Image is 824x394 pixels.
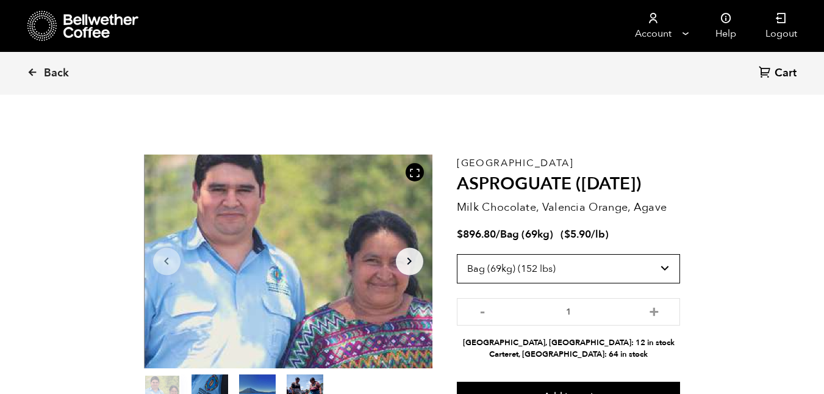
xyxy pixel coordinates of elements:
span: $ [564,227,570,241]
li: [GEOGRAPHIC_DATA], [GEOGRAPHIC_DATA]: 12 in stock [457,337,681,349]
bdi: 896.80 [457,227,496,241]
span: /lb [591,227,605,241]
li: Carteret, [GEOGRAPHIC_DATA]: 64 in stock [457,349,681,360]
span: Bag (69kg) [500,227,553,241]
button: + [647,304,662,316]
a: Cart [759,65,800,82]
span: Back [44,66,69,81]
span: ( ) [561,227,609,241]
span: $ [457,227,463,241]
bdi: 5.90 [564,227,591,241]
h2: ASPROGUATE ([DATE]) [457,174,681,195]
span: / [496,227,500,241]
p: Milk Chocolate, Valencia Orange, Agave [457,199,681,216]
span: Cart [775,66,797,81]
button: - [475,304,490,316]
